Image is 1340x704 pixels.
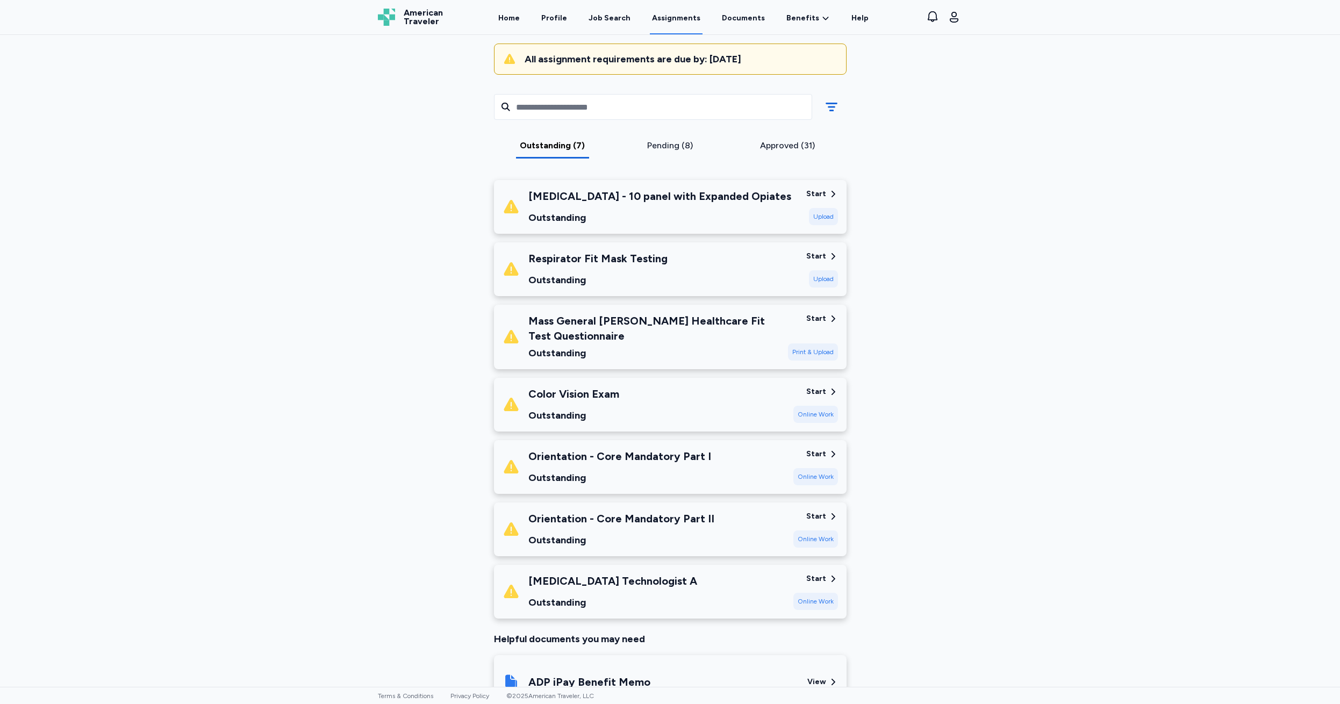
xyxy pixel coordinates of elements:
[809,208,838,225] div: Upload
[528,595,697,610] div: Outstanding
[528,408,619,423] div: Outstanding
[525,53,837,66] div: All assignment requirements are due by: [DATE]
[528,210,791,225] div: Outstanding
[806,313,826,324] div: Start
[806,189,826,199] div: Start
[378,692,433,700] a: Terms & Conditions
[650,1,703,34] a: Assignments
[528,674,650,689] div: ADP iPay Benefit Memo
[528,449,711,464] div: Orientation - Core Mandatory Part I
[733,139,842,152] div: Approved (31)
[793,593,838,610] div: Online Work
[806,511,826,522] div: Start
[807,677,826,687] div: View
[589,13,630,24] div: Job Search
[494,631,847,646] div: Helpful documents you may need
[806,449,826,459] div: Start
[528,346,779,361] div: Outstanding
[528,251,668,266] div: Respirator Fit Mask Testing
[528,470,711,485] div: Outstanding
[404,9,443,26] span: American Traveler
[378,9,395,26] img: Logo
[793,468,838,485] div: Online Work
[806,386,826,397] div: Start
[528,573,697,588] div: [MEDICAL_DATA] Technologist A
[809,270,838,288] div: Upload
[786,13,819,24] span: Benefits
[793,406,838,423] div: Online Work
[528,313,779,343] div: Mass General [PERSON_NAME] Healthcare Fit Test Questionnaire
[806,573,826,584] div: Start
[528,511,714,526] div: Orientation - Core Mandatory Part II
[528,386,619,401] div: Color Vision Exam
[450,692,489,700] a: Privacy Policy
[498,139,607,152] div: Outstanding (7)
[793,530,838,548] div: Online Work
[528,272,668,288] div: Outstanding
[786,13,830,24] a: Benefits
[615,139,725,152] div: Pending (8)
[788,343,838,361] div: Print & Upload
[528,189,791,204] div: [MEDICAL_DATA] - 10 panel with Expanded Opiates
[806,251,826,262] div: Start
[528,533,714,548] div: Outstanding
[506,692,594,700] span: © 2025 American Traveler, LLC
